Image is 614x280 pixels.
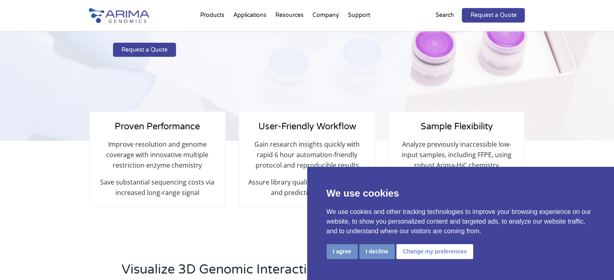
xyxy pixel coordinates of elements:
[396,244,474,259] button: Change my preferences
[115,121,200,132] span: Proven Performance
[186,133,213,140] span: Epigenetics
[177,66,189,74] span: State
[2,123,7,128] input: Capture Hi-C
[186,122,226,130] span: Gene Regulation
[9,112,19,119] span: Hi-C
[89,8,149,23] img: Arima-Genomics-logo
[2,144,7,149] input: Hi-C for FFPE
[327,207,595,236] p: We use cookies and other tracking technologies to improve your browsing experience on our website...
[177,100,247,107] span: What is your area of interest?
[2,112,7,118] input: Hi-C
[179,112,184,118] input: Genome Assembly
[421,121,493,132] span: Sample Flexibility
[462,8,525,23] a: Request a Quote
[2,133,7,139] input: High Coverage Hi-C
[327,186,595,201] p: We use cookies
[113,43,176,57] a: Request a Quote
[179,123,184,128] input: Gene Regulation
[247,139,366,177] p: Gain research insights quickly with rapid 6 hour automation-friendly protocol and reproducible re...
[435,10,454,21] p: Search
[179,133,184,139] input: Epigenetics
[179,154,184,160] input: Structural Variant Discovery
[327,244,358,259] button: I agree
[186,112,231,119] span: Genome Assembly
[98,177,217,198] p: Save substantial sequencing costs via increased long-range signal
[186,164,200,172] span: Other
[179,144,184,149] input: Human Health
[9,154,59,161] span: Single-Cell Methyl-3C
[258,121,356,132] span: User-Friendly Workflow
[2,175,7,180] input: Arima Bioinformatics Platform
[186,154,253,161] span: Structural Variant Discovery
[98,139,217,177] p: Improve resolution and genome coverage with innovative multiple restriction enzyme chemistry
[247,177,366,198] p: Assure library quality with quantitative and predictive QC steps
[177,0,202,8] span: Last name
[179,165,184,170] input: Other
[9,175,82,182] span: Arima Bioinformatics Platform
[9,164,39,172] span: Library Prep
[2,165,7,170] input: Library Prep
[9,143,40,151] span: Hi-C for FFPE
[2,186,7,191] input: Other
[9,133,56,140] span: High Coverage Hi-C
[186,143,222,151] span: Human Health
[9,185,23,193] span: Other
[9,122,40,130] span: Capture Hi-C
[397,139,516,177] p: Analyze previously inaccessible low-input samples, including FFPE, using robust Arima-HiC chemistry
[2,154,7,160] input: Single-Cell Methyl-3C
[359,244,395,259] button: I decline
